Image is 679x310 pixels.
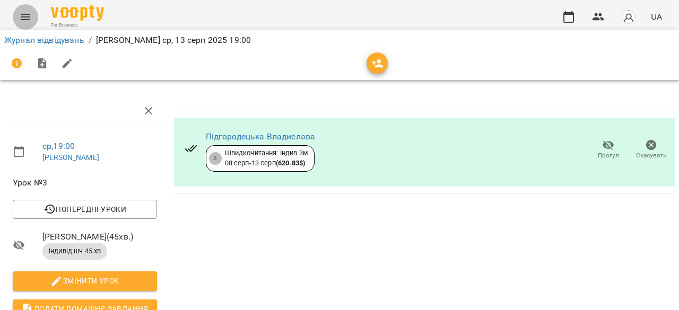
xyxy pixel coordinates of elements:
[21,274,149,287] span: Змінити урок
[621,10,636,24] img: avatar_s.png
[13,271,157,290] button: Змінити урок
[636,151,667,160] span: Скасувати
[4,35,84,45] a: Журнал відвідувань
[51,22,104,29] span: For Business
[13,200,157,219] button: Попередні уроки
[42,231,157,243] span: [PERSON_NAME] ( 45 хв. )
[89,34,92,47] li: /
[630,135,673,165] button: Скасувати
[209,152,222,165] div: 3
[587,135,630,165] button: Прогул
[13,4,38,30] button: Menu
[42,246,107,256] span: індивід шч 45 хв
[225,148,308,168] div: Швидкочитання: Індив 3м 08 серп - 13 серп
[42,141,75,151] a: ср , 19:00
[21,203,149,216] span: Попередні уроки
[13,176,157,189] span: Урок №3
[651,11,662,22] span: UA
[51,5,104,21] img: Voopty Logo
[598,151,619,160] span: Прогул
[276,159,305,167] b: ( 620.83 $ )
[4,34,675,47] nav: breadcrumb
[96,34,251,47] p: [PERSON_NAME] ср, 13 серп 2025 19:00
[647,7,666,26] button: UA
[42,153,99,162] a: [PERSON_NAME]
[206,131,316,141] a: Підгородецька Владислава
